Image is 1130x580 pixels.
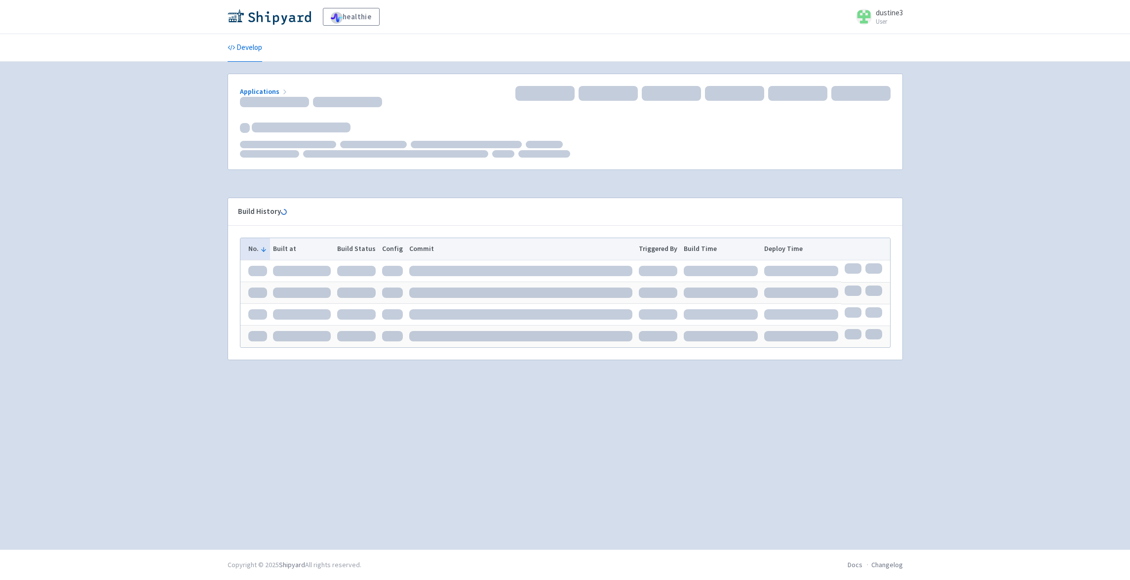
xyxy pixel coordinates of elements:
[636,238,681,260] th: Triggered By
[848,560,862,569] a: Docs
[876,8,903,17] span: dustine3
[228,9,311,25] img: Shipyard logo
[270,238,334,260] th: Built at
[323,8,380,26] a: healthie
[228,560,361,570] div: Copyright © 2025 All rights reserved.
[379,238,406,260] th: Config
[761,238,841,260] th: Deploy Time
[850,9,903,25] a: dustine3 User
[240,87,289,96] a: Applications
[406,238,636,260] th: Commit
[238,206,877,217] div: Build History
[871,560,903,569] a: Changelog
[279,560,305,569] a: Shipyard
[334,238,379,260] th: Build Status
[248,244,267,254] button: No.
[876,18,903,25] small: User
[681,238,761,260] th: Build Time
[228,34,262,62] a: Develop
